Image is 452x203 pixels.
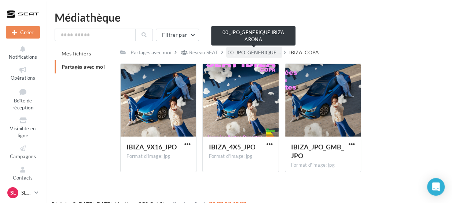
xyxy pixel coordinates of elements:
[6,64,40,82] a: Opérations
[209,153,272,160] div: Format d'image: jpg
[62,64,105,70] span: Partagés avec moi
[6,164,40,182] a: Contacts
[55,12,443,23] div: Médiathèque
[6,26,40,39] div: Nouvelle campagne
[6,86,40,112] a: Boîte de réception
[10,189,16,196] span: SL
[126,153,190,160] div: Format d'image: jpg
[13,175,33,181] span: Contacts
[6,186,40,200] a: SL SEAT Laon
[9,54,37,60] span: Notifications
[6,26,40,39] button: Créer
[10,153,36,159] span: Campagnes
[12,98,33,110] span: Boîte de réception
[291,143,344,160] span: IBIZA_JPO_GMB_JPO
[62,50,91,57] span: Mes fichiers
[6,143,40,161] a: Campagnes
[228,49,281,56] span: 00_JPO_GENERIQUE ...
[189,49,218,56] div: Réseau SEAT
[131,49,172,56] div: Partagés avec moi
[6,115,40,140] a: Visibilité en ligne
[21,189,32,196] p: SEAT Laon
[10,126,36,138] span: Visibilité en ligne
[126,143,177,151] span: IBIZA_9X16_JPO
[427,178,445,196] div: Open Intercom Messenger
[209,143,255,151] span: IBIZA_4X5_JPO
[11,75,35,81] span: Opérations
[291,162,355,168] div: Format d'image: jpg
[6,43,40,61] button: Notifications
[156,29,199,41] button: Filtrer par
[289,49,319,56] div: IBIZA_COPA
[211,26,295,46] div: 00_JPO_GENERIQUE IBIZA ARONA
